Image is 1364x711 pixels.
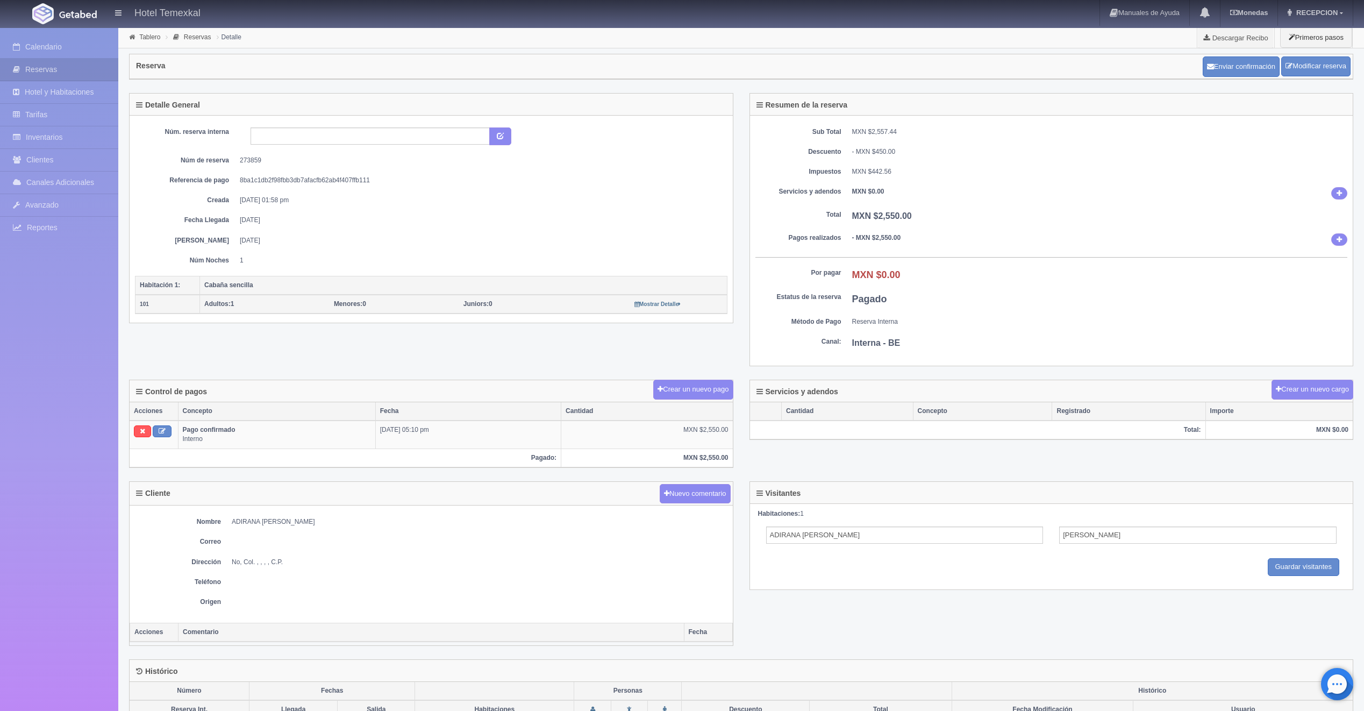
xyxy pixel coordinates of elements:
[463,300,489,308] strong: Juniors:
[852,127,1348,137] dd: MXN $2,557.44
[140,301,149,307] small: 101
[130,449,561,467] th: Pagado:
[59,10,97,18] img: Getabed
[634,301,681,307] small: Mostrar Detalle
[758,509,1345,518] div: 1
[135,578,221,587] dt: Teléfono
[143,236,229,245] dt: [PERSON_NAME]
[852,317,1348,326] dd: Reserva Interna
[130,623,178,642] th: Acciones
[1203,56,1280,77] button: Enviar confirmación
[334,300,362,308] strong: Menores:
[755,233,841,243] dt: Pagos realizados
[139,33,160,41] a: Tablero
[561,449,733,467] th: MXN $2,550.00
[1281,56,1351,76] a: Modificar reserva
[755,187,841,196] dt: Servicios y adendos
[852,294,887,304] b: Pagado
[178,421,375,449] td: Interno
[952,682,1353,700] th: Histórico
[756,388,838,396] h4: Servicios y adendos
[750,421,1206,439] th: Total:
[755,337,841,346] dt: Canal:
[204,300,231,308] strong: Adultos:
[755,127,841,137] dt: Sub Total
[240,176,719,185] dd: 8ba1c1db2f98fbb3db7afacfb62ab4f407ffb111
[240,156,719,165] dd: 273859
[852,338,901,347] b: Interna - BE
[140,281,180,289] b: Habitación 1:
[32,3,54,24] img: Getabed
[1294,9,1338,17] span: RECEPCION
[755,210,841,219] dt: Total
[375,421,561,449] td: [DATE] 05:10 pm
[561,402,733,421] th: Cantidad
[463,300,492,308] span: 0
[634,300,681,308] a: Mostrar Detalle
[782,402,913,421] th: Cantidad
[1272,380,1353,400] button: Crear un nuevo cargo
[143,216,229,225] dt: Fecha Llegada
[204,300,234,308] span: 1
[561,421,733,449] td: MXN $2,550.00
[913,402,1052,421] th: Concepto
[1268,558,1340,576] input: Guardar visitantes
[852,188,884,195] b: MXN $0.00
[136,388,207,396] h4: Control de pagos
[232,517,727,527] dd: ADIRANA [PERSON_NAME]
[375,402,561,421] th: Fecha
[574,682,682,700] th: Personas
[334,300,366,308] span: 0
[1205,402,1353,421] th: Importe
[136,62,166,70] h4: Reserva
[214,32,244,42] li: Detalle
[135,517,221,527] dt: Nombre
[232,558,727,567] dd: No, Col. , , , , C.P.
[136,667,178,676] h4: Histórico
[1280,27,1352,48] button: Primeros pasos
[143,196,229,205] dt: Creada
[240,196,719,205] dd: [DATE] 01:58 pm
[852,234,901,241] b: - MXN $2,550.00
[136,489,170,497] h4: Cliente
[143,156,229,165] dt: Núm de reserva
[240,256,719,265] dd: 1
[1197,27,1274,48] a: Descargar Recibo
[134,5,201,19] h4: Hotel Temexkal
[135,598,221,607] dt: Origen
[852,211,912,221] b: MXN $2,550.00
[136,101,200,109] h4: Detalle General
[200,276,727,295] th: Cabaña sencilla
[852,147,1348,157] div: - MXN $450.00
[240,216,719,225] dd: [DATE]
[755,317,841,326] dt: Método de Pago
[178,402,375,421] th: Concepto
[184,33,211,41] a: Reservas
[766,527,1044,544] input: Nombre del Adulto
[143,256,229,265] dt: Núm Noches
[758,510,801,517] strong: Habitaciones:
[653,380,733,400] button: Crear un nuevo pago
[852,167,1348,176] dd: MXN $442.56
[1052,402,1205,421] th: Registrado
[756,489,801,497] h4: Visitantes
[660,484,731,504] button: Nuevo comentario
[183,426,235,433] b: Pago confirmado
[135,537,221,546] dt: Correo
[684,623,732,642] th: Fecha
[1059,527,1337,544] input: Apellidos del Adulto
[755,293,841,302] dt: Estatus de la reserva
[249,682,415,700] th: Fechas
[143,127,229,137] dt: Núm. reserva interna
[240,236,719,245] dd: [DATE]
[756,101,848,109] h4: Resumen de la reserva
[1230,9,1268,17] b: Monedas
[178,623,684,642] th: Comentario
[755,147,841,157] dt: Descuento
[1205,421,1353,439] th: MXN $0.00
[135,558,221,567] dt: Dirección
[130,402,178,421] th: Acciones
[130,682,249,700] th: Número
[852,269,901,280] b: MXN $0.00
[755,268,841,278] dt: Por pagar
